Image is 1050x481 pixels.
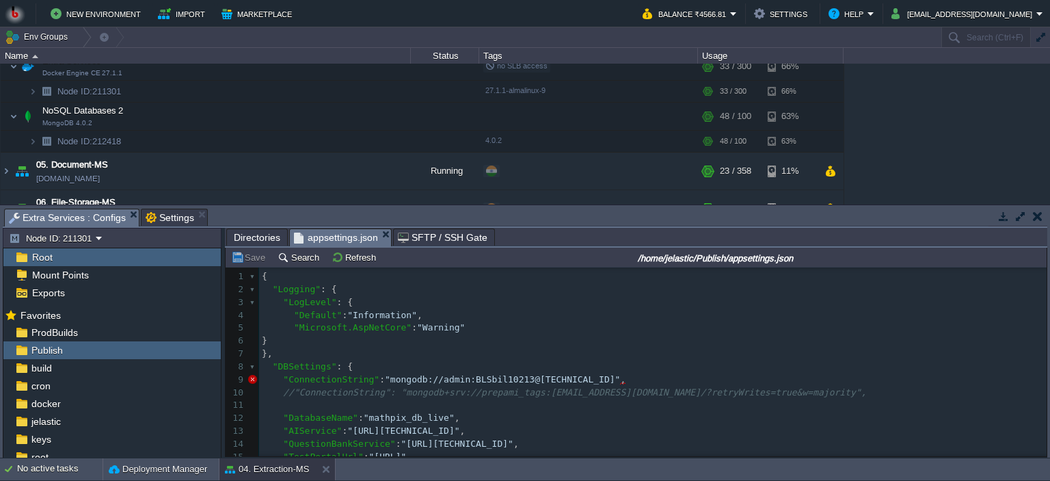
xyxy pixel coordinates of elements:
span: "QuestionBankService" [283,439,395,449]
img: AMDAwAAAACH5BAEAAAAALAAAAAABAAEAAAICRAEAOw== [18,103,38,130]
button: Balance ₹4566.81 [643,5,730,22]
div: Name [1,48,410,64]
div: 2 [226,283,247,296]
span: "ConnectionString" [283,374,379,385]
span: 211301 [56,86,123,97]
span: "AIService" [283,426,342,436]
div: 14 [226,438,247,451]
span: : { [321,284,336,294]
a: keys [29,433,53,445]
span: appsettings.json [294,229,378,246]
span: Directories [234,229,280,246]
img: AMDAwAAAACH5BAEAAAAALAAAAAABAAEAAAICRAEAOw== [10,103,18,130]
span: docker [29,398,63,410]
button: Deployment Manager [109,463,207,476]
span: Favorites [18,309,63,322]
div: 66% [768,53,812,80]
div: 1 [226,270,247,283]
span: "Default" [294,310,342,320]
button: Save [231,251,269,263]
div: 5 [226,322,247,335]
span: "[URL][TECHNICAL_ID]" [401,439,513,449]
img: AMDAwAAAACH5BAEAAAAALAAAAAABAAEAAAICRAEAOw== [37,81,56,102]
button: Import [158,5,209,22]
span: : [358,413,364,423]
span: : [364,452,369,462]
button: 04. Extraction-MS [225,463,309,476]
button: Help [829,5,867,22]
div: 23 / 358 [720,153,751,190]
span: { [262,271,267,281]
span: , [406,452,412,462]
span: Extra Services : Configs [9,209,126,226]
span: Node ID: [57,86,92,96]
span: }, [262,348,273,359]
div: 33 / 300 [720,53,751,80]
span: "[URL]" [369,452,407,462]
span: cron [29,380,53,392]
a: build [29,362,54,374]
div: Usage [699,48,843,64]
span: //"ConnectionString": "mongodb+srv://prepami_tags:[EMAIL_ADDRESS][DOMAIN_NAME]/?retryWrites=true&... [283,387,866,398]
img: Bitss Techniques [5,3,25,24]
span: "DatabaseName" [283,413,358,423]
span: , [513,439,519,449]
div: Status [412,48,479,64]
a: 06. File-Storage-MS [36,196,116,209]
button: [EMAIL_ADDRESS][DOMAIN_NAME] [891,5,1036,22]
div: 63% [768,103,812,130]
div: 7 [226,348,247,361]
div: 10 [226,387,247,400]
button: Marketplace [221,5,296,22]
div: No active tasks [17,458,103,480]
div: 63% [768,131,812,152]
a: root [29,451,51,463]
div: 48 / 100 [720,103,751,130]
div: Running [411,153,479,190]
a: Node ID:211301 [56,86,123,97]
span: : [412,322,417,333]
img: AMDAwAAAACH5BAEAAAAALAAAAAABAAEAAAICRAEAOw== [1,190,12,227]
span: , [460,426,466,436]
div: 4 [226,309,247,322]
span: : [379,374,385,385]
div: 8 [226,361,247,374]
img: AMDAwAAAACH5BAEAAAAALAAAAAABAAEAAAICRAEAOw== [12,153,31,190]
span: "mongodb://admin:BLSbil10213@[TECHNICAL_ID]" [385,374,620,385]
button: Search [278,251,323,263]
li: /home/jelastic/Publish/appsettings.json [289,229,392,246]
div: 15 [226,451,247,464]
span: ProdBuilds [29,326,80,339]
span: : { [337,361,353,372]
div: 3 [226,296,247,309]
span: Docker Engine CE 27.1.1 [42,69,122,77]
a: Favorites [18,310,63,321]
div: Tags [480,48,697,64]
div: 7 / 160 [720,190,746,227]
span: Mount Points [29,269,91,281]
span: "Microsoft.AspNetCore" [294,322,412,333]
span: , [620,374,625,385]
img: AMDAwAAAACH5BAEAAAAALAAAAAABAAEAAAICRAEAOw== [1,153,12,190]
span: no SLB access [485,62,548,70]
img: AMDAwAAAACH5BAEAAAAALAAAAAABAAEAAAICRAEAOw== [10,53,18,80]
button: Node ID: 211301 [9,232,96,244]
span: jelastic [29,415,63,428]
div: Running [411,190,479,227]
span: "LogLevel" [283,297,336,307]
div: 13 [226,425,247,438]
a: 05. Document-MS [36,158,108,172]
img: AMDAwAAAACH5BAEAAAAALAAAAAABAAEAAAICRAEAOw== [18,53,38,80]
img: AMDAwAAAACH5BAEAAAAALAAAAAABAAEAAAICRAEAOw== [29,131,37,152]
div: 66% [768,81,812,102]
span: "DBSettings" [273,361,337,372]
button: Refresh [332,251,380,263]
span: : [396,439,401,449]
img: AMDAwAAAACH5BAEAAAAALAAAAAABAAEAAAICRAEAOw== [29,81,37,102]
img: AMDAwAAAACH5BAEAAAAALAAAAAABAAEAAAICRAEAOw== [12,190,31,227]
span: } [262,335,267,346]
a: Publish [29,344,65,356]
